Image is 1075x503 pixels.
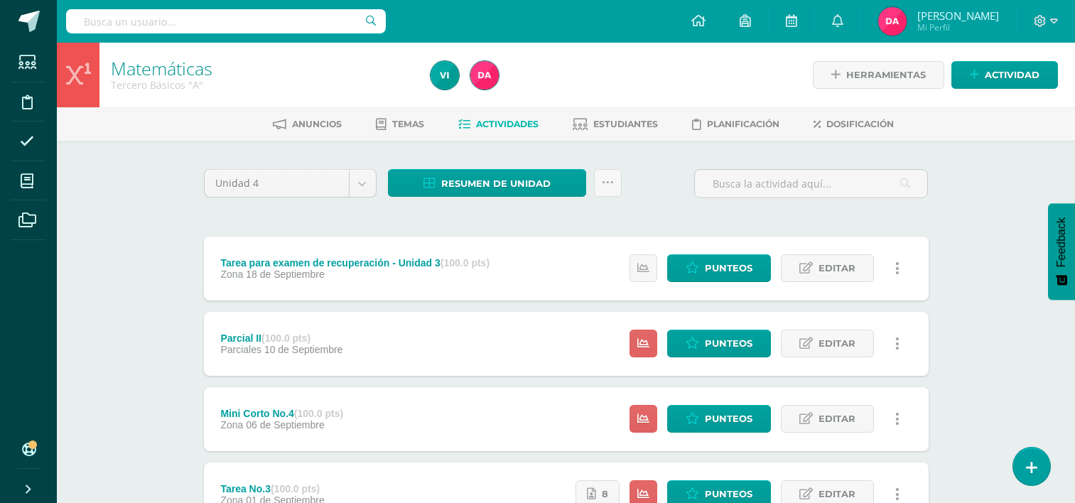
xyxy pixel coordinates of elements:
[220,257,490,269] div: Tarea para examen de recuperación - Unidad 3
[705,406,752,432] span: Punteos
[826,119,894,129] span: Dosificación
[695,170,927,198] input: Busca la actividad aquí...
[220,332,342,344] div: Parcial II
[441,171,551,197] span: Resumen de unidad
[111,78,414,92] div: Tercero Básicos 'A'
[261,332,310,344] strong: (100.0 pts)
[846,62,926,88] span: Herramientas
[667,254,771,282] a: Punteos
[111,56,212,80] a: Matemáticas
[819,406,855,432] span: Editar
[220,269,243,280] span: Zona
[819,255,855,281] span: Editar
[431,61,459,90] img: c0ce1b3350cacf3227db14f927d4c0cc.png
[951,61,1058,89] a: Actividad
[593,119,658,129] span: Estudiantes
[220,419,243,431] span: Zona
[705,255,752,281] span: Punteos
[376,113,424,136] a: Temas
[205,170,376,197] a: Unidad 4
[985,62,1039,88] span: Actividad
[470,61,499,90] img: 0d1c13a784e50cea1b92786e6af8f399.png
[667,330,771,357] a: Punteos
[388,169,586,197] a: Resumen de unidad
[705,330,752,357] span: Punteos
[220,408,343,419] div: Mini Corto No.4
[917,21,999,33] span: Mi Perfil
[66,9,386,33] input: Busca un usuario...
[692,113,779,136] a: Planificación
[476,119,539,129] span: Actividades
[294,408,343,419] strong: (100.0 pts)
[813,61,944,89] a: Herramientas
[264,344,343,355] span: 10 de Septiembre
[392,119,424,129] span: Temas
[917,9,999,23] span: [PERSON_NAME]
[271,483,320,494] strong: (100.0 pts)
[292,119,342,129] span: Anuncios
[273,113,342,136] a: Anuncios
[220,344,261,355] span: Parciales
[246,419,325,431] span: 06 de Septiembre
[246,269,325,280] span: 18 de Septiembre
[458,113,539,136] a: Actividades
[1048,203,1075,300] button: Feedback - Mostrar encuesta
[1055,217,1068,267] span: Feedback
[441,257,490,269] strong: (100.0 pts)
[814,113,894,136] a: Dosificación
[573,113,658,136] a: Estudiantes
[707,119,779,129] span: Planificación
[215,170,338,197] span: Unidad 4
[667,405,771,433] a: Punteos
[878,7,907,36] img: 0d1c13a784e50cea1b92786e6af8f399.png
[111,58,414,78] h1: Matemáticas
[220,483,324,494] div: Tarea No.3
[819,330,855,357] span: Editar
